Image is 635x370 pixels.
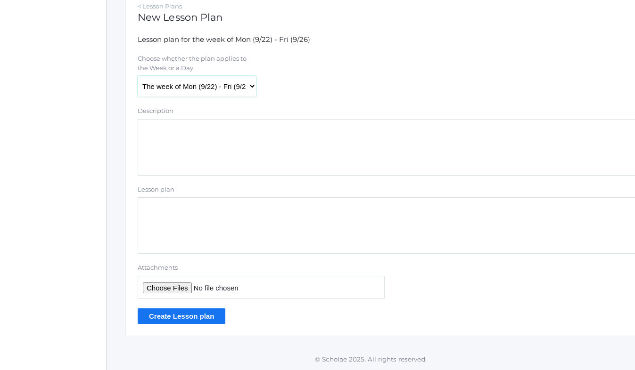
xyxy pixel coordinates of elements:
[138,185,174,194] label: Lesson plan
[138,2,182,10] a: < Lesson Plans
[138,308,225,324] input: Create Lesson plan
[138,263,385,273] label: Attachments
[138,35,310,44] span: Lesson plan for the week of Mon (9/22) - Fri (9/26)
[138,106,173,116] label: Description
[138,54,256,72] label: Choose whether the plan applies to the Week or a Day
[107,354,635,364] p: © Scholae 2025. All rights reserved.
